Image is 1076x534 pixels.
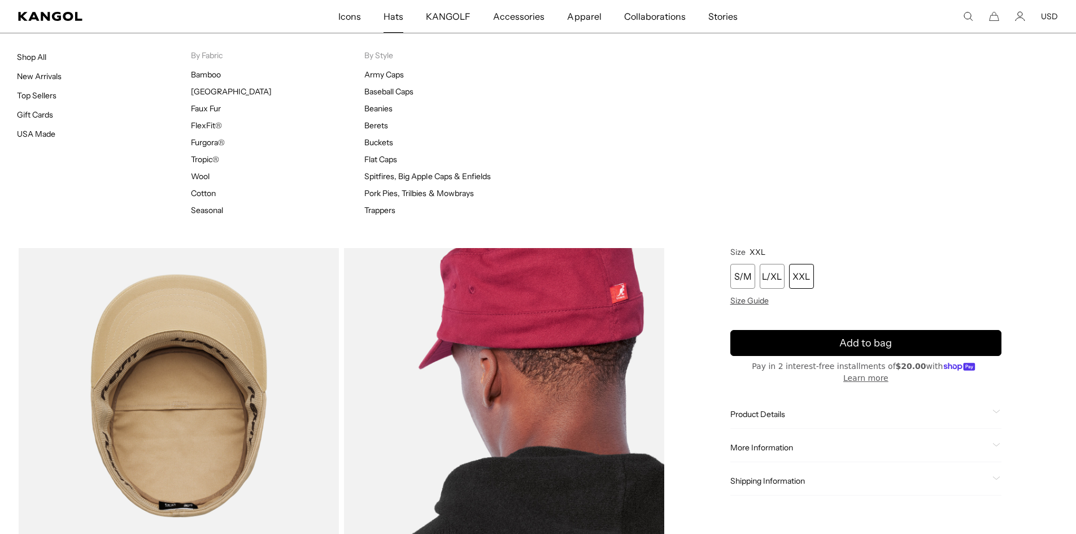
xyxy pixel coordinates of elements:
[191,103,221,114] a: Faux Fur
[191,137,225,147] a: Furgora®
[750,247,765,257] span: XXL
[17,52,46,62] a: Shop All
[191,154,219,164] a: Tropic®
[18,12,224,21] a: Kangol
[963,11,973,21] summary: Search here
[364,120,388,131] a: Berets
[364,205,395,215] a: Trappers
[191,171,210,181] a: Wool
[364,70,404,80] a: Army Caps
[191,50,365,60] p: By Fabric
[191,86,272,97] a: [GEOGRAPHIC_DATA]
[191,120,222,131] a: FlexFit®
[17,90,56,101] a: Top Sellers
[1041,11,1058,21] button: USD
[730,264,755,289] div: S/M
[730,409,988,419] span: Product Details
[364,86,413,97] a: Baseball Caps
[789,264,814,289] div: XXL
[364,154,397,164] a: Flat Caps
[17,71,62,81] a: New Arrivals
[989,11,999,21] button: Cart
[760,264,785,289] div: L/XL
[839,336,892,351] span: Add to bag
[17,129,55,139] a: USA Made
[730,247,746,257] span: Size
[730,442,988,453] span: More Information
[730,476,988,486] span: Shipping Information
[191,205,223,215] a: Seasonal
[191,70,221,80] a: Bamboo
[191,188,216,198] a: Cotton
[364,188,474,198] a: Pork Pies, Trilbies & Mowbrays
[364,103,393,114] a: Beanies
[730,330,1001,356] button: Add to bag
[17,110,53,120] a: Gift Cards
[364,171,491,181] a: Spitfires, Big Apple Caps & Enfields
[364,137,393,147] a: Buckets
[364,50,538,60] p: By Style
[730,296,769,306] span: Size Guide
[1015,11,1025,21] a: Account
